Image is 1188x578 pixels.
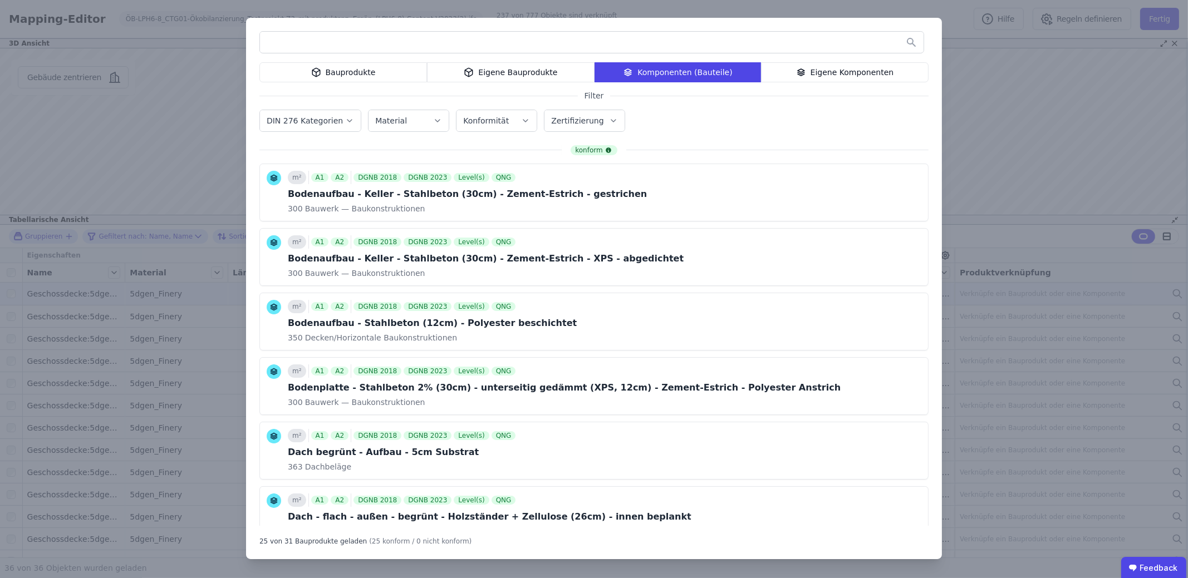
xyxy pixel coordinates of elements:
[492,367,516,376] div: QNG
[288,235,306,249] div: m²
[311,302,329,311] div: A1
[354,367,401,376] div: DGNB 2018
[288,300,306,313] div: m²
[288,429,306,442] div: m²
[369,532,472,546] div: (25 konform / 0 nicht konform)
[331,431,348,440] div: A2
[288,317,577,330] div: Bodenaufbau - Stahlbeton (12cm) - Polyester beschichtet
[454,367,489,376] div: Level(s)
[311,238,329,246] div: A1
[578,90,611,101] span: Filter
[404,496,451,505] div: DGNB 2023
[454,173,489,182] div: Level(s)
[267,116,345,125] label: DIN 276 Kategorien
[331,238,348,246] div: A2
[288,332,303,343] span: 350
[375,116,409,125] label: Material
[311,496,329,505] div: A1
[288,397,303,408] span: 300
[492,173,516,182] div: QNG
[288,268,303,279] span: 300
[259,532,367,546] div: 25 von 31 Bauprodukte geladen
[303,461,351,472] span: Dachbeläge
[354,431,401,440] div: DGNB 2018
[369,110,449,131] button: Material
[288,252,684,265] div: Bodenaufbau - Keller - Stahlbeton (30cm) - Zement-Estrich - XPS - abgedichtet
[404,367,451,376] div: DGNB 2023
[595,62,761,82] div: Komponenten (Bauteile)
[492,302,516,311] div: QNG
[288,461,303,472] span: 363
[761,62,929,82] div: Eigene Komponenten
[259,62,427,82] div: Bauprodukte
[354,302,401,311] div: DGNB 2018
[331,496,348,505] div: A2
[454,496,489,505] div: Level(s)
[311,367,329,376] div: A1
[544,110,625,131] button: Zertifizierung
[303,397,425,408] span: Bauwerk — Baukonstruktionen
[331,302,348,311] div: A2
[288,187,647,201] div: Bodenaufbau - Keller - Stahlbeton (30cm) - Zement-Estrich - gestrichen
[311,173,329,182] div: A1
[288,493,306,507] div: m²
[404,302,451,311] div: DGNB 2023
[571,145,617,155] div: konform
[404,431,451,440] div: DGNB 2023
[311,431,329,440] div: A1
[354,173,401,182] div: DGNB 2018
[456,110,537,131] button: Konformität
[288,364,306,378] div: m²
[463,116,511,125] label: Konformität
[288,446,518,459] div: Dach begrünt - Aufbau - 5cm Substrat
[331,173,348,182] div: A2
[331,367,348,376] div: A2
[288,381,841,394] div: Bodenplatte - Stahlbeton 2% (30cm) - unterseitig gedämmt (XPS, 12cm) - Zement-Estrich - Polyester...
[454,302,489,311] div: Level(s)
[303,332,457,343] span: Decken/Horizontale Baukonstruktionen
[288,203,303,214] span: 300
[404,238,451,246] div: DGNB 2023
[492,431,516,440] div: QNG
[354,496,401,505] div: DGNB 2018
[354,238,401,246] div: DGNB 2018
[303,268,425,279] span: Bauwerk — Baukonstruktionen
[427,62,595,82] div: Eigene Bauprodukte
[551,116,606,125] label: Zertifizierung
[288,171,306,184] div: m²
[454,431,489,440] div: Level(s)
[303,203,425,214] span: Bauwerk — Baukonstruktionen
[288,510,691,523] div: Dach - flach - außen - begrünt - Holzständer + Zellulose (26cm) - innen beplankt
[492,496,516,505] div: QNG
[492,238,516,246] div: QNG
[454,238,489,246] div: Level(s)
[260,110,361,131] button: DIN 276 Kategorien
[404,173,451,182] div: DGNB 2023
